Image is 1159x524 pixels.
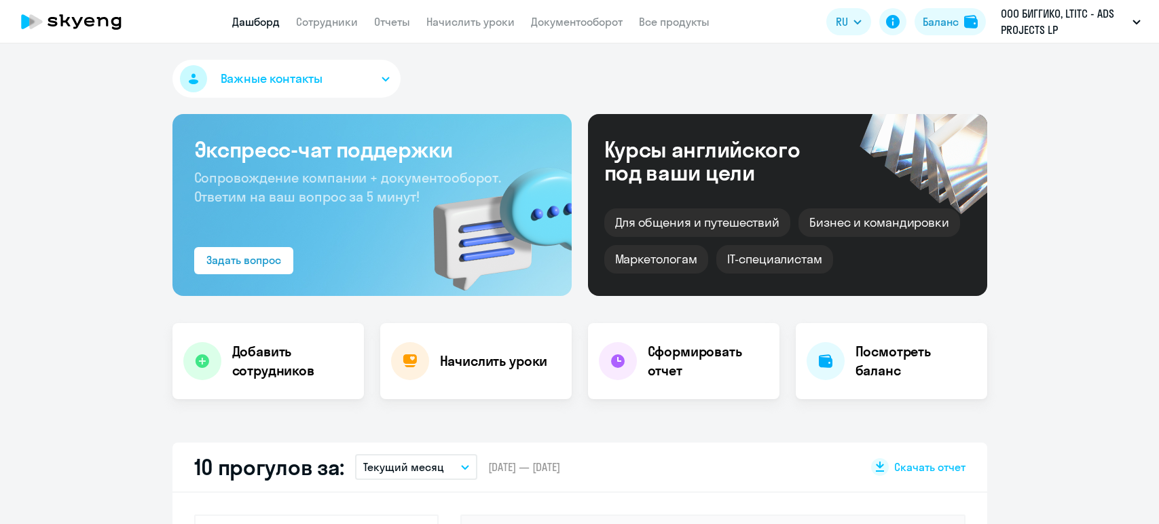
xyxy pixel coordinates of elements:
a: Начислить уроки [426,15,515,29]
h4: Добавить сотрудников [232,342,353,380]
h4: Сформировать отчет [648,342,769,380]
a: Документооборот [531,15,623,29]
a: Все продукты [639,15,710,29]
div: Курсы английского под ваши цели [604,138,836,184]
div: Бизнес и командировки [798,208,960,237]
div: Задать вопрос [206,252,281,268]
div: Баланс [923,14,959,30]
a: Отчеты [374,15,410,29]
span: [DATE] — [DATE] [488,460,560,474]
span: Сопровождение компании + документооборот. Ответим на ваш вопрос за 5 минут! [194,169,501,205]
h4: Посмотреть баланс [856,342,976,380]
a: Дашборд [232,15,280,29]
p: ООО БИГГИКО, LTITC - ADS PROJECTS LP [1001,5,1127,38]
div: IT-специалистам [716,245,833,274]
span: Скачать отчет [894,460,965,474]
h4: Начислить уроки [440,352,548,371]
div: Маркетологам [604,245,708,274]
img: balance [964,15,978,29]
a: Сотрудники [296,15,358,29]
span: RU [836,14,848,30]
h2: 10 прогулов за: [194,453,345,481]
button: Задать вопрос [194,247,293,274]
button: Важные контакты [172,60,401,98]
img: bg-img [413,143,572,296]
h3: Экспресс-чат поддержки [194,136,550,163]
button: ООО БИГГИКО, LTITC - ADS PROJECTS LP [994,5,1147,38]
button: Текущий месяц [355,454,477,480]
button: RU [826,8,871,35]
button: Балансbalance [915,8,986,35]
span: Важные контакты [221,70,323,88]
p: Текущий месяц [363,459,444,475]
div: Для общения и путешествий [604,208,791,237]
